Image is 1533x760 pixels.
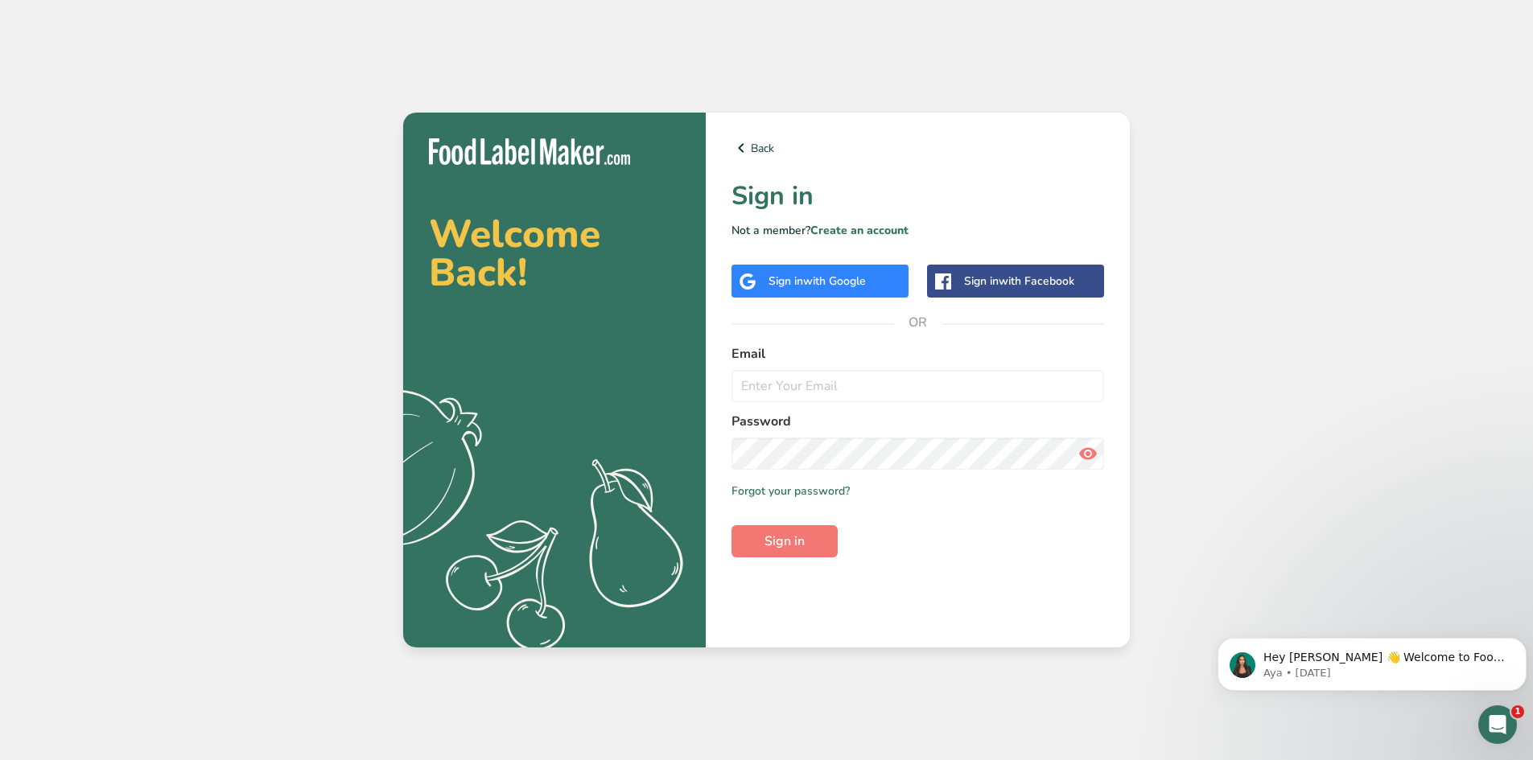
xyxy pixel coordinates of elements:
[731,138,1104,158] a: Back
[731,222,1104,239] p: Not a member?
[810,223,909,238] a: Create an account
[1511,705,1524,718] span: 1
[1211,604,1533,717] iframe: Intercom notifications message
[429,215,680,292] h2: Welcome Back!
[999,273,1074,289] span: with Facebook
[731,177,1104,216] h1: Sign in
[803,273,866,289] span: with Google
[764,532,805,551] span: Sign in
[894,298,942,347] span: OR
[769,273,866,290] div: Sign in
[731,412,1104,431] label: Password
[731,483,850,499] a: Forgot your password?
[964,273,1074,290] div: Sign in
[731,525,838,557] button: Sign in
[429,138,630,165] img: Food Label Maker
[731,370,1104,402] input: Enter Your Email
[731,344,1104,364] label: Email
[1478,705,1517,744] iframe: Intercom live chat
